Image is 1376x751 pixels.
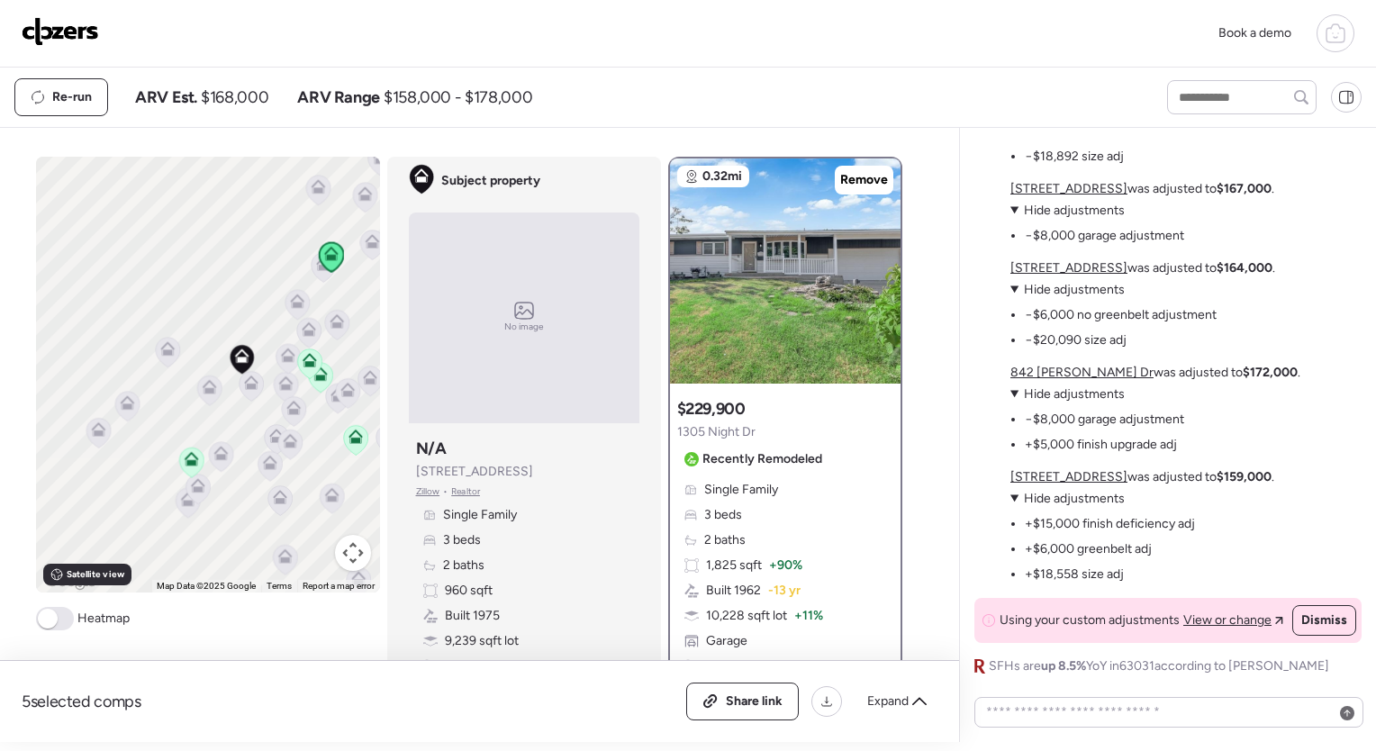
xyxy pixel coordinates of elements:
[1183,611,1283,629] a: View or change
[706,607,787,625] span: 10,228 sqft lot
[451,484,480,499] span: Realtor
[445,582,493,600] span: 960 sqft
[1010,385,1184,403] summary: Hide adjustments
[504,320,544,334] span: No image
[1010,490,1195,508] summary: Hide adjustments
[201,86,268,108] span: $168,000
[1025,540,1152,558] li: +$6,000 greenbelt adj
[768,582,801,600] span: -13 yr
[1010,281,1217,299] summary: Hide adjustments
[1025,436,1177,454] li: +$5,000 finish upgrade adj
[22,691,141,712] span: 5 selected comps
[1025,227,1184,245] li: −$8,000 garage adjustment
[41,569,100,593] a: Open this area in Google Maps (opens a new window)
[384,86,532,108] span: $158,000 - $178,000
[1010,260,1127,276] a: [STREET_ADDRESS]
[443,556,484,575] span: 2 baths
[1010,181,1127,196] a: [STREET_ADDRESS]
[445,632,519,650] span: 9,239 sqft lot
[1025,306,1217,324] li: −$6,000 no greenbelt adjustment
[52,88,92,106] span: Re-run
[794,607,823,625] span: + 11%
[1000,611,1180,629] span: Using your custom adjustments
[443,506,517,524] span: Single Family
[1025,148,1124,166] li: −$18,892 size adj
[677,423,756,441] span: 1305 Night Dr
[67,567,124,582] span: Satellite view
[704,506,742,524] span: 3 beds
[1010,365,1154,380] a: 842 [PERSON_NAME] Dr
[297,86,380,108] span: ARV Range
[303,581,375,591] a: Report a map error
[22,17,99,46] img: Logo
[677,398,746,420] h3: $229,900
[441,172,540,190] span: Subject property
[1183,611,1272,629] span: View or change
[1010,202,1184,220] summary: Hide adjustments
[989,657,1329,675] span: SFHs are YoY in 63031 according to [PERSON_NAME]
[1025,411,1184,429] li: −$8,000 garage adjustment
[702,450,822,468] span: Recently Remodeled
[445,607,500,625] span: Built 1975
[1010,469,1127,484] a: [STREET_ADDRESS]
[135,86,197,108] span: ARV Est.
[840,171,888,189] span: Remove
[706,556,762,575] span: 1,825 sqft
[1010,364,1300,382] p: was adjusted to .
[445,657,481,675] span: Frame
[41,569,100,593] img: Google
[416,484,440,499] span: Zillow
[1024,203,1125,218] span: Hide adjustments
[726,692,783,710] span: Share link
[1217,181,1272,196] strong: $167,000
[1010,180,1274,198] p: was adjusted to .
[1024,491,1125,506] span: Hide adjustments
[1024,282,1125,297] span: Hide adjustments
[706,582,761,600] span: Built 1962
[1301,611,1347,629] span: Dismiss
[702,167,742,185] span: 0.32mi
[1217,260,1272,276] strong: $164,000
[267,581,292,591] a: Terms (opens in new tab)
[416,438,447,459] h3: N/A
[1025,515,1195,533] li: +$15,000 finish deficiency adj
[1025,331,1127,349] li: −$20,090 size adj
[1217,469,1272,484] strong: $159,000
[335,535,371,571] button: Map camera controls
[157,581,256,591] span: Map Data ©2025 Google
[443,484,448,499] span: •
[77,610,130,628] span: Heatmap
[1041,658,1086,674] span: up 8.5%
[1218,25,1291,41] span: Book a demo
[443,531,481,549] span: 3 beds
[706,632,747,650] span: Garage
[867,692,909,710] span: Expand
[1025,566,1124,584] li: +$18,558 size adj
[704,481,778,499] span: Single Family
[416,463,533,481] span: [STREET_ADDRESS]
[1010,259,1275,277] p: was adjusted to .
[769,556,802,575] span: + 90%
[704,531,746,549] span: 2 baths
[1010,468,1274,486] p: was adjusted to .
[1024,386,1125,402] span: Hide adjustments
[706,657,772,675] span: Vinyl Siding
[1243,365,1298,380] strong: $172,000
